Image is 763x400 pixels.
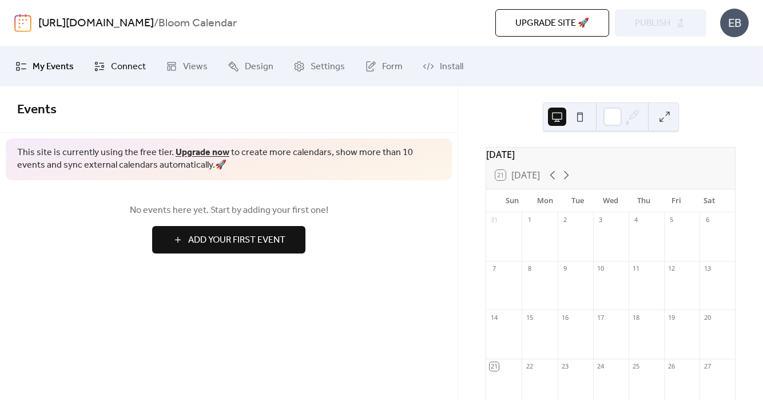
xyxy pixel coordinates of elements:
[17,204,440,217] span: No events here yet. Start by adding your first one!
[703,313,712,322] div: 20
[693,189,726,212] div: Sat
[486,148,735,161] div: [DATE]
[382,60,403,74] span: Form
[561,189,594,212] div: Tue
[525,362,534,371] div: 22
[667,362,676,371] div: 26
[561,264,570,273] div: 9
[219,51,282,82] a: Design
[245,60,273,74] span: Design
[440,60,463,74] span: Install
[38,13,154,34] a: [URL][DOMAIN_NAME]
[632,264,641,273] div: 11
[561,216,570,224] div: 2
[597,216,605,224] div: 3
[490,216,498,224] div: 31
[152,226,305,254] button: Add Your First Event
[561,313,570,322] div: 16
[660,189,693,212] div: Fri
[17,97,57,122] span: Events
[490,362,498,371] div: 21
[597,313,605,322] div: 17
[495,9,609,37] button: Upgrade site 🚀
[85,51,154,82] a: Connect
[632,313,641,322] div: 18
[14,14,31,32] img: logo
[356,51,411,82] a: Form
[285,51,353,82] a: Settings
[632,362,641,371] div: 25
[158,13,237,34] b: Bloom Calendar
[703,362,712,371] div: 27
[703,216,712,224] div: 6
[597,264,605,273] div: 10
[525,264,534,273] div: 8
[17,226,440,254] a: Add Your First Event
[561,362,570,371] div: 23
[154,13,158,34] b: /
[311,60,345,74] span: Settings
[495,189,528,212] div: Sun
[667,216,676,224] div: 5
[525,313,534,322] div: 15
[525,216,534,224] div: 1
[157,51,216,82] a: Views
[490,264,498,273] div: 7
[188,233,285,247] span: Add Your First Event
[111,60,146,74] span: Connect
[515,17,589,30] span: Upgrade site 🚀
[667,313,676,322] div: 19
[17,146,440,172] span: This site is currently using the free tier. to create more calendars, show more than 10 events an...
[414,51,472,82] a: Install
[176,144,229,161] a: Upgrade now
[528,189,562,212] div: Mon
[597,362,605,371] div: 24
[667,264,676,273] div: 12
[632,216,641,224] div: 4
[594,189,627,212] div: Wed
[7,51,82,82] a: My Events
[183,60,208,74] span: Views
[720,9,749,37] div: EB
[33,60,74,74] span: My Events
[703,264,712,273] div: 13
[627,189,660,212] div: Thu
[490,313,498,322] div: 14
